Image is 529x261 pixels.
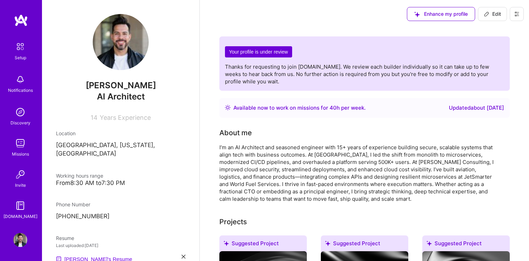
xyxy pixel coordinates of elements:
[97,91,145,102] span: AI Architect
[56,201,90,207] span: Phone Number
[56,141,185,158] p: [GEOGRAPHIC_DATA], [US_STATE], [GEOGRAPHIC_DATA]
[233,104,366,112] div: Available now to work on missions for h per week .
[13,199,27,213] img: guide book
[13,105,27,119] img: discovery
[224,241,229,246] i: icon SuggestedTeams
[56,242,185,249] div: Last uploaded: [DATE]
[219,128,252,138] div: About me
[225,63,489,85] span: Thanks for requesting to join [DOMAIN_NAME]. We review each builder individually so it can take u...
[12,233,29,247] a: User Avatar
[484,11,501,18] span: Edit
[56,173,103,179] span: Working hours range
[219,235,307,254] div: Suggested Project
[330,104,337,111] span: 40
[225,46,292,58] h2: Your profile is under review
[13,73,27,87] img: bell
[449,104,504,112] div: Updated about [DATE]
[10,119,30,126] div: Discovery
[325,241,330,246] i: icon SuggestedTeams
[13,39,28,54] img: setup
[182,255,185,259] i: icon Close
[13,167,27,181] img: Invite
[219,144,499,202] div: I’m an AI Architect and seasoned engineer with 15+ years of experience building secure, scalable ...
[12,150,29,158] div: Missions
[422,235,510,254] div: Suggested Project
[225,105,231,110] img: Availability
[478,7,507,21] button: Edit
[56,212,185,221] p: [PHONE_NUMBER]
[13,136,27,150] img: teamwork
[3,213,37,220] div: [DOMAIN_NAME]
[219,217,247,227] div: Projects
[13,233,27,247] img: User Avatar
[93,14,149,70] img: User Avatar
[15,181,26,189] div: Invite
[56,235,74,241] span: Resume
[56,179,185,187] div: From 8:30 AM to 7:30 PM
[56,130,185,137] div: Location
[8,87,33,94] div: Notifications
[100,114,151,121] span: Years Experience
[14,14,28,27] img: logo
[91,114,98,121] span: 14
[426,241,432,246] i: icon SuggestedTeams
[15,54,26,61] div: Setup
[321,235,408,254] div: Suggested Project
[56,80,185,91] span: [PERSON_NAME]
